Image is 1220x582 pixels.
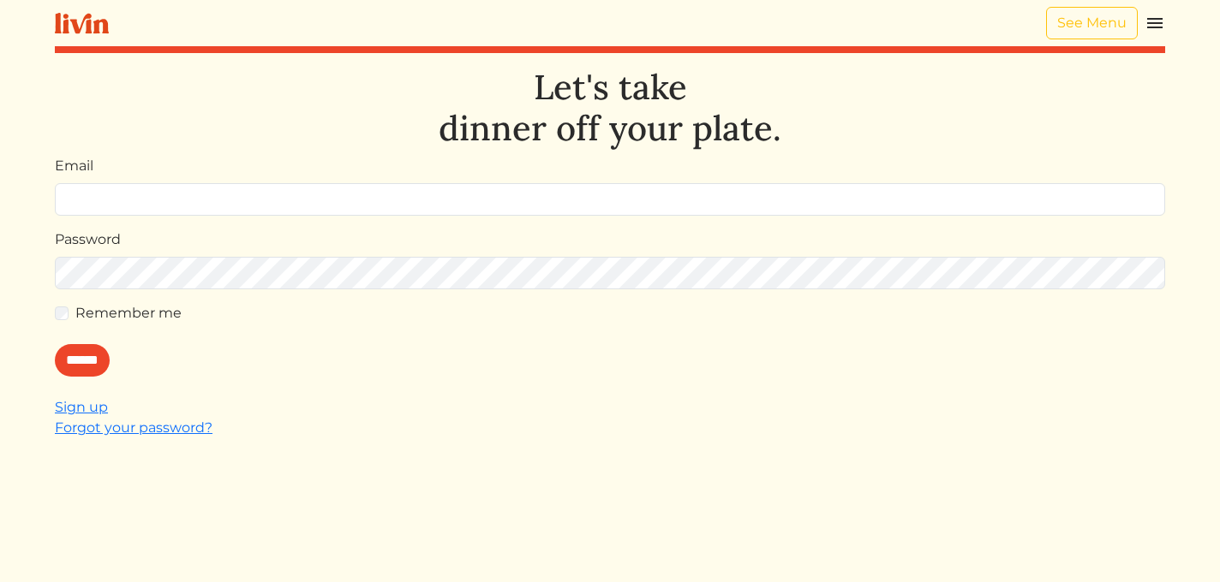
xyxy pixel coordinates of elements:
img: menu_hamburger-cb6d353cf0ecd9f46ceae1c99ecbeb4a00e71ca567a856bd81f57e9d8c17bb26.svg [1145,13,1165,33]
label: Remember me [75,303,182,324]
a: Forgot your password? [55,419,212,436]
h1: Let's take dinner off your plate. [55,67,1165,149]
label: Password [55,229,121,250]
img: livin-logo-a0d97d1a881af30f6274990eb6222085a2533c92bbd1e4f22c21b4f0d0e3210c.svg [55,13,109,34]
a: See Menu [1046,7,1138,39]
a: Sign up [55,399,108,415]
label: Email [55,156,93,176]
